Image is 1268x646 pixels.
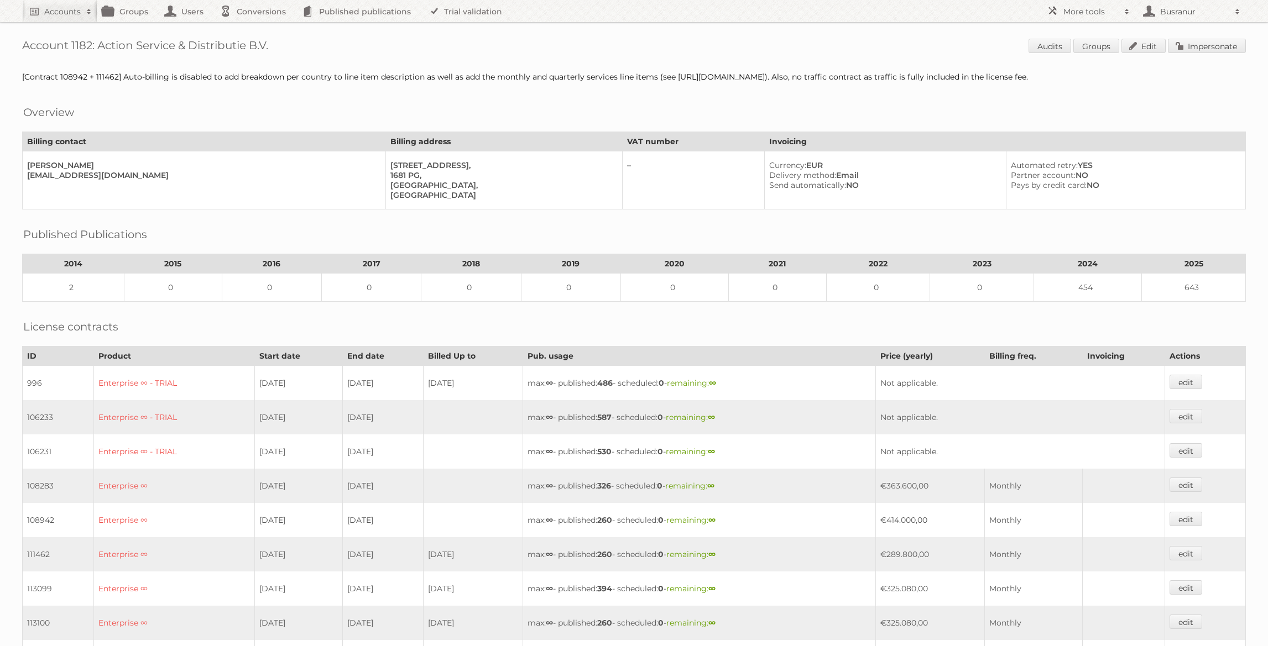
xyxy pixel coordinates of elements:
[124,254,222,274] th: 2015
[1170,409,1202,423] a: edit
[875,366,1165,401] td: Not applicable.
[255,571,343,606] td: [DATE]
[93,400,254,434] td: Enterprise ∞ - TRIAL
[769,170,836,180] span: Delivery method:
[421,274,521,302] td: 0
[1170,477,1202,492] a: edit
[521,254,620,274] th: 2019
[665,481,714,491] span: remaining:
[597,515,612,525] strong: 260
[390,170,613,180] div: 1681 PG,
[342,346,423,366] th: End date
[658,515,664,525] strong: 0
[523,434,875,469] td: max: - published: - scheduled: -
[1170,615,1202,629] a: edit
[546,481,553,491] strong: ∞
[621,254,729,274] th: 2020
[255,346,343,366] th: Start date
[546,618,553,628] strong: ∞
[523,469,875,503] td: max: - published: - scheduled: -
[666,447,715,456] span: remaining:
[23,274,124,302] td: 2
[523,537,875,571] td: max: - published: - scheduled: -
[875,400,1165,434] td: Not applicable.
[1083,346,1165,366] th: Invoicing
[23,132,386,151] th: Billing contact
[93,366,254,401] td: Enterprise ∞ - TRIAL
[523,606,875,640] td: max: - published: - scheduled: -
[1034,254,1142,274] th: 2024
[597,549,612,559] strong: 260
[342,400,423,434] td: [DATE]
[523,346,875,366] th: Pub. usage
[622,132,764,151] th: VAT number
[424,537,523,571] td: [DATE]
[523,400,875,434] td: max: - published: - scheduled: -
[729,254,827,274] th: 2021
[984,537,1083,571] td: Monthly
[342,469,423,503] td: [DATE]
[523,571,875,606] td: max: - published: - scheduled: -
[984,503,1083,537] td: Monthly
[23,606,94,640] td: 113100
[22,39,1246,55] h1: Account 1182: Action Service & Distributie B.V.
[23,571,94,606] td: 113099
[1170,580,1202,595] a: edit
[666,515,716,525] span: remaining:
[659,378,664,388] strong: 0
[255,469,343,503] td: [DATE]
[826,274,930,302] td: 0
[1142,274,1246,302] td: 643
[1063,6,1119,17] h2: More tools
[23,537,94,571] td: 111462
[1029,39,1071,53] a: Audits
[769,180,997,190] div: NO
[23,254,124,274] th: 2014
[658,618,664,628] strong: 0
[255,537,343,571] td: [DATE]
[93,503,254,537] td: Enterprise ∞
[23,226,147,243] h2: Published Publications
[708,584,716,594] strong: ∞
[658,447,663,456] strong: 0
[709,378,716,388] strong: ∞
[930,254,1034,274] th: 2023
[546,584,553,594] strong: ∞
[255,503,343,537] td: [DATE]
[1170,512,1202,526] a: edit
[1121,39,1166,53] a: Edit
[523,503,875,537] td: max: - published: - scheduled: -
[342,434,423,469] td: [DATE]
[255,400,343,434] td: [DATE]
[621,274,729,302] td: 0
[1157,6,1229,17] h2: Busranur
[23,434,94,469] td: 106231
[984,571,1083,606] td: Monthly
[875,434,1165,469] td: Not applicable.
[546,412,553,422] strong: ∞
[342,366,423,401] td: [DATE]
[124,274,222,302] td: 0
[875,346,984,366] th: Price (yearly)
[390,190,613,200] div: [GEOGRAPHIC_DATA]
[1011,160,1078,170] span: Automated retry:
[23,346,94,366] th: ID
[658,412,663,422] strong: 0
[666,412,715,422] span: remaining:
[666,584,716,594] span: remaining:
[984,469,1083,503] td: Monthly
[657,481,662,491] strong: 0
[93,606,254,640] td: Enterprise ∞
[23,104,74,120] h2: Overview
[930,274,1034,302] td: 0
[1170,375,1202,389] a: edit
[342,571,423,606] td: [DATE]
[322,274,421,302] td: 0
[769,170,997,180] div: Email
[622,151,764,209] td: –
[390,180,613,190] div: [GEOGRAPHIC_DATA],
[708,549,716,559] strong: ∞
[424,606,523,640] td: [DATE]
[708,515,716,525] strong: ∞
[1142,254,1246,274] th: 2025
